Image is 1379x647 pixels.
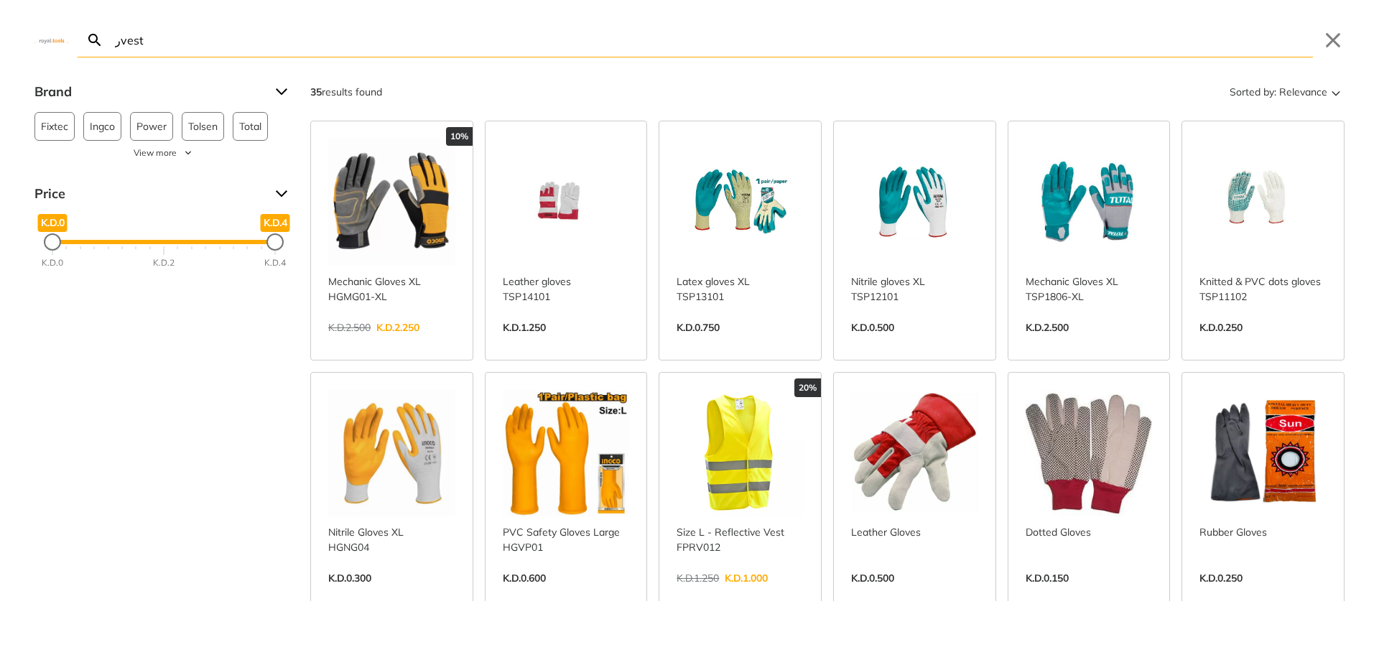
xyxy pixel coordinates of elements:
div: K.D.0 [42,256,63,269]
button: Tolsen [182,112,224,141]
div: Minimum Price [44,233,61,251]
span: Ingco [90,113,115,140]
div: results found [310,80,382,103]
button: Power [130,112,173,141]
span: Brand [34,80,264,103]
button: Ingco [83,112,121,141]
input: Search… [112,23,1313,57]
div: 20% [794,378,821,397]
div: K.D.4 [264,256,286,269]
span: View more [134,146,177,159]
button: Close [1322,29,1345,52]
svg: Search [86,32,103,49]
button: Fixtec [34,112,75,141]
img: Close [34,37,69,43]
div: K.D.2 [153,256,175,269]
button: Sorted by:Relevance Sort [1227,80,1345,103]
span: Relevance [1279,80,1327,103]
div: Maximum Price [266,233,284,251]
span: Price [34,182,264,205]
span: Power [136,113,167,140]
span: Fixtec [41,113,68,140]
svg: Sort [1327,83,1345,101]
strong: 35 [310,85,322,98]
button: Total [233,112,268,141]
span: Tolsen [188,113,218,140]
button: View more [34,146,293,159]
div: 10% [446,127,473,146]
span: Total [239,113,261,140]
